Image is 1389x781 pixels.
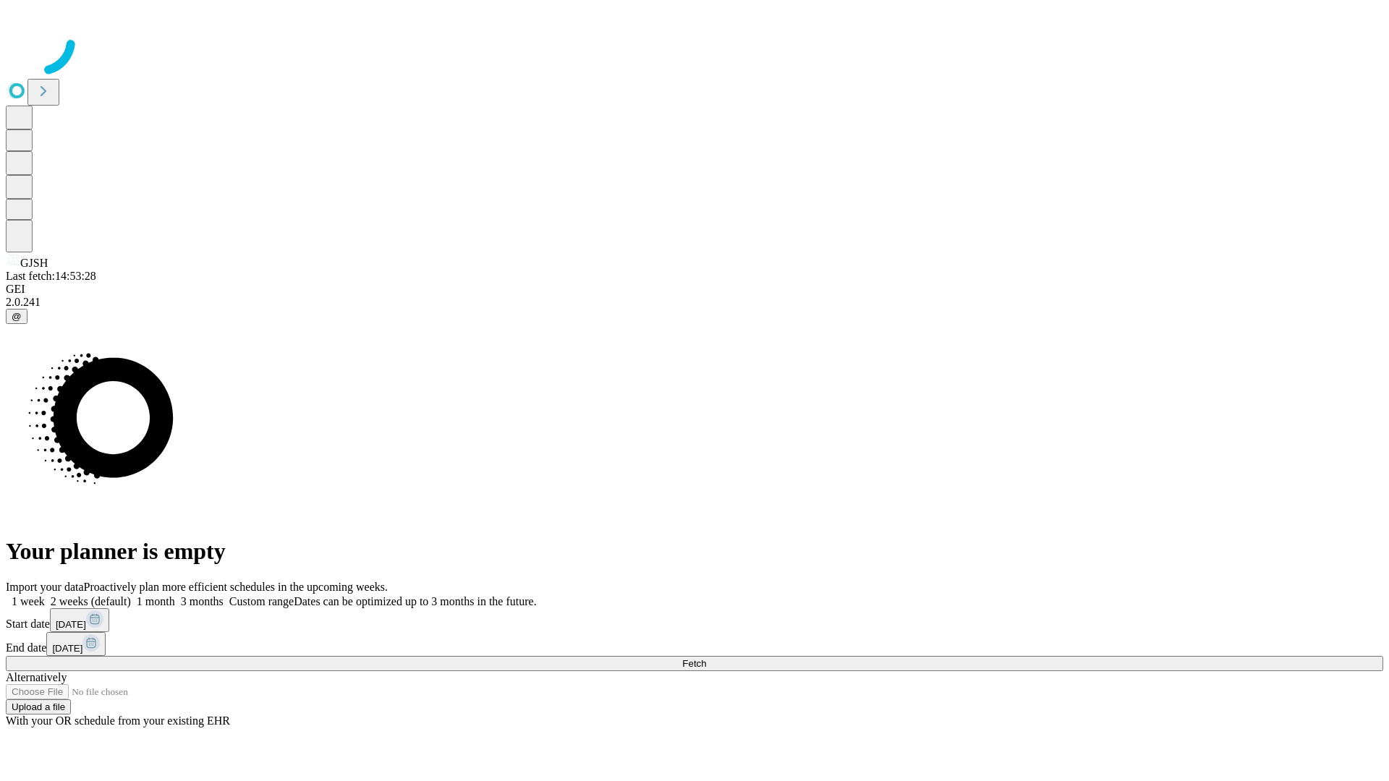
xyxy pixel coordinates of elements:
[181,595,224,607] span: 3 months
[137,595,175,607] span: 1 month
[12,311,22,322] span: @
[6,656,1383,671] button: Fetch
[46,632,106,656] button: [DATE]
[51,595,131,607] span: 2 weeks (default)
[682,658,706,669] span: Fetch
[84,581,388,593] span: Proactively plan more efficient schedules in the upcoming weeks.
[20,257,48,269] span: GJSH
[294,595,536,607] span: Dates can be optimized up to 3 months in the future.
[6,309,27,324] button: @
[6,581,84,593] span: Import your data
[50,608,109,632] button: [DATE]
[6,714,230,727] span: With your OR schedule from your existing EHR
[6,632,1383,656] div: End date
[6,608,1383,632] div: Start date
[12,595,45,607] span: 1 week
[6,699,71,714] button: Upload a file
[52,643,82,654] span: [DATE]
[229,595,294,607] span: Custom range
[6,538,1383,565] h1: Your planner is empty
[6,671,67,683] span: Alternatively
[56,619,86,630] span: [DATE]
[6,270,96,282] span: Last fetch: 14:53:28
[6,296,1383,309] div: 2.0.241
[6,283,1383,296] div: GEI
